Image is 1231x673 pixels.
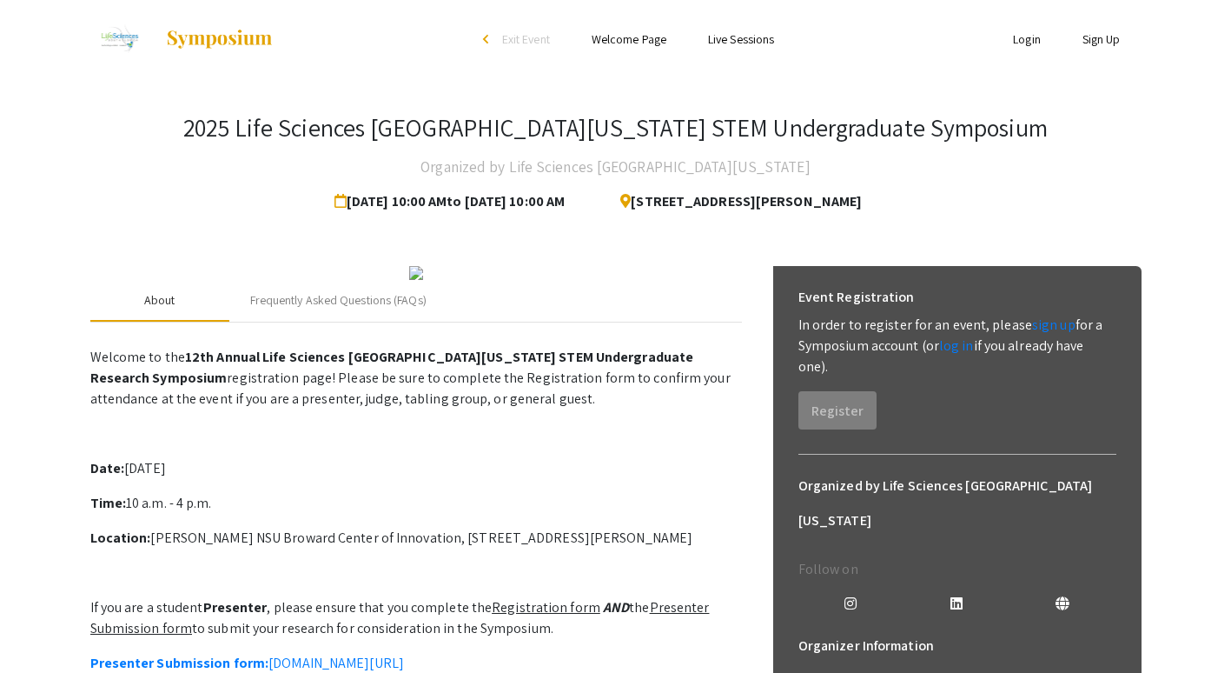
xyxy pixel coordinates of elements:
[250,291,427,310] div: Frequently Asked Questions (FAQs)
[90,348,694,387] strong: 12th Annual Life Sciences [GEOGRAPHIC_DATA][US_STATE] STEM Undergraduate Research Symposium
[606,184,862,219] span: [STREET_ADDRESS][PERSON_NAME]
[798,315,1116,377] p: In order to register for an event, please for a Symposium account (or if you already have one).
[90,458,742,479] p: [DATE]
[1082,31,1121,47] a: Sign Up
[483,34,493,44] div: arrow_back_ios
[492,598,600,616] u: Registration form
[13,595,74,660] iframe: Chat
[90,17,149,61] img: 2025 Life Sciences South Florida STEM Undergraduate Symposium
[708,31,774,47] a: Live Sessions
[90,17,275,61] a: 2025 Life Sciences South Florida STEM Undergraduate Symposium
[90,493,742,514] p: 10 a.m. - 4 p.m.
[798,559,1116,580] p: Follow on
[592,31,666,47] a: Welcome Page
[334,184,572,219] span: [DATE] 10:00 AM to [DATE] 10:00 AM
[203,598,268,616] strong: Presenter
[798,391,877,430] button: Register
[90,347,742,410] p: Welcome to the registration page! Please be sure to complete the Registration form to confirm you...
[183,113,1048,143] h3: 2025 Life Sciences [GEOGRAPHIC_DATA][US_STATE] STEM Undergraduate Symposium
[1032,316,1075,334] a: sign up
[90,529,151,547] strong: Location:
[144,291,175,310] div: About
[798,629,1116,663] h6: Organizer Information
[165,29,274,50] img: Symposium by ForagerOne
[420,150,810,184] h4: Organized by Life Sciences [GEOGRAPHIC_DATA][US_STATE]
[90,459,125,477] strong: Date:
[90,597,742,639] p: If you are a student , please ensure that you complete the the to submit your research for consid...
[1013,31,1041,47] a: Login
[798,469,1116,538] h6: Organized by Life Sciences [GEOGRAPHIC_DATA][US_STATE]
[502,31,550,47] span: Exit Event
[90,598,710,637] u: Presenter Submission form
[603,598,629,616] em: AND
[939,336,974,355] a: log in
[90,654,404,672] a: Presenter Submission form:[DOMAIN_NAME][URL]
[90,494,127,512] strong: Time:
[798,280,915,315] h6: Event Registration
[409,266,423,280] img: 32153a09-f8cb-4114-bf27-cfb6bc84fc69.png
[90,654,269,672] strong: Presenter Submission form:
[90,528,742,549] p: [PERSON_NAME] NSU Broward Center of Innovation, [STREET_ADDRESS][PERSON_NAME]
